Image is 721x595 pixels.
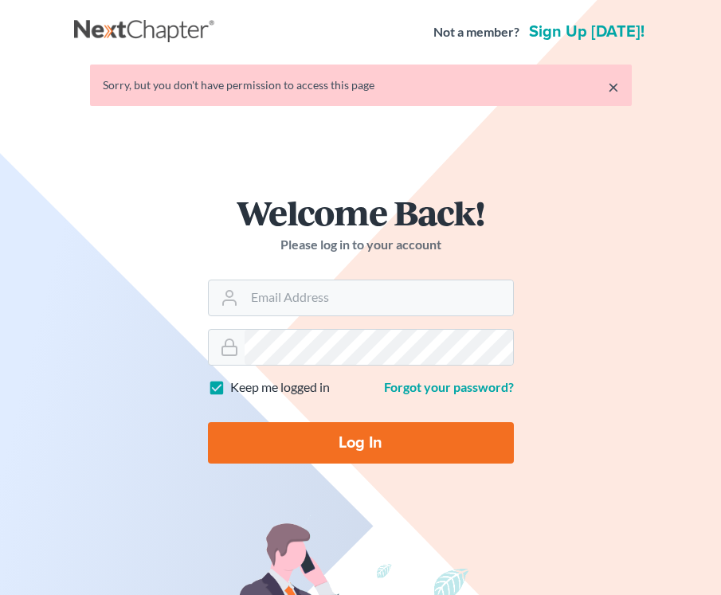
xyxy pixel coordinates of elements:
[608,77,619,96] a: ×
[245,280,513,315] input: Email Address
[433,23,519,41] strong: Not a member?
[103,77,619,93] div: Sorry, but you don't have permission to access this page
[208,195,514,229] h1: Welcome Back!
[208,422,514,464] input: Log In
[208,236,514,254] p: Please log in to your account
[230,378,330,397] label: Keep me logged in
[526,24,648,40] a: Sign up [DATE]!
[384,379,514,394] a: Forgot your password?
